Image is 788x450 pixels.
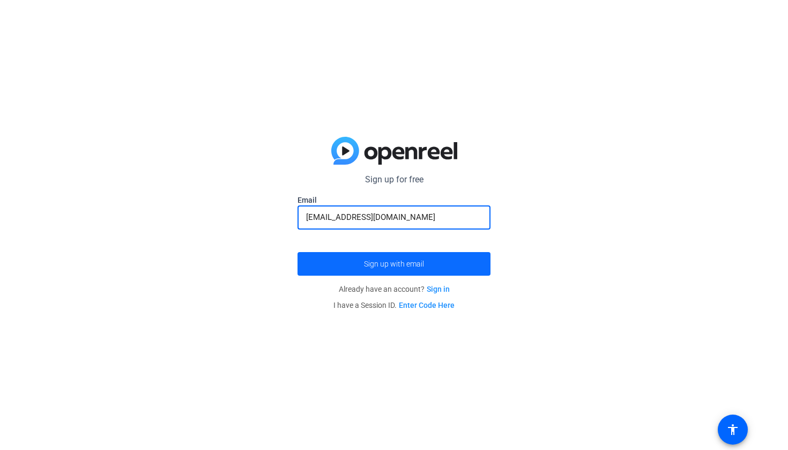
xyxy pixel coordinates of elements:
label: Email [298,195,490,205]
img: blue-gradient.svg [331,137,457,165]
a: Sign in [427,285,450,293]
button: Sign up with email [298,252,490,276]
span: Already have an account? [339,285,450,293]
span: I have a Session ID. [333,301,455,309]
input: Enter Email Address [306,211,482,224]
a: Enter Code Here [399,301,455,309]
mat-icon: accessibility [726,423,739,436]
p: Sign up for free [298,173,490,186]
